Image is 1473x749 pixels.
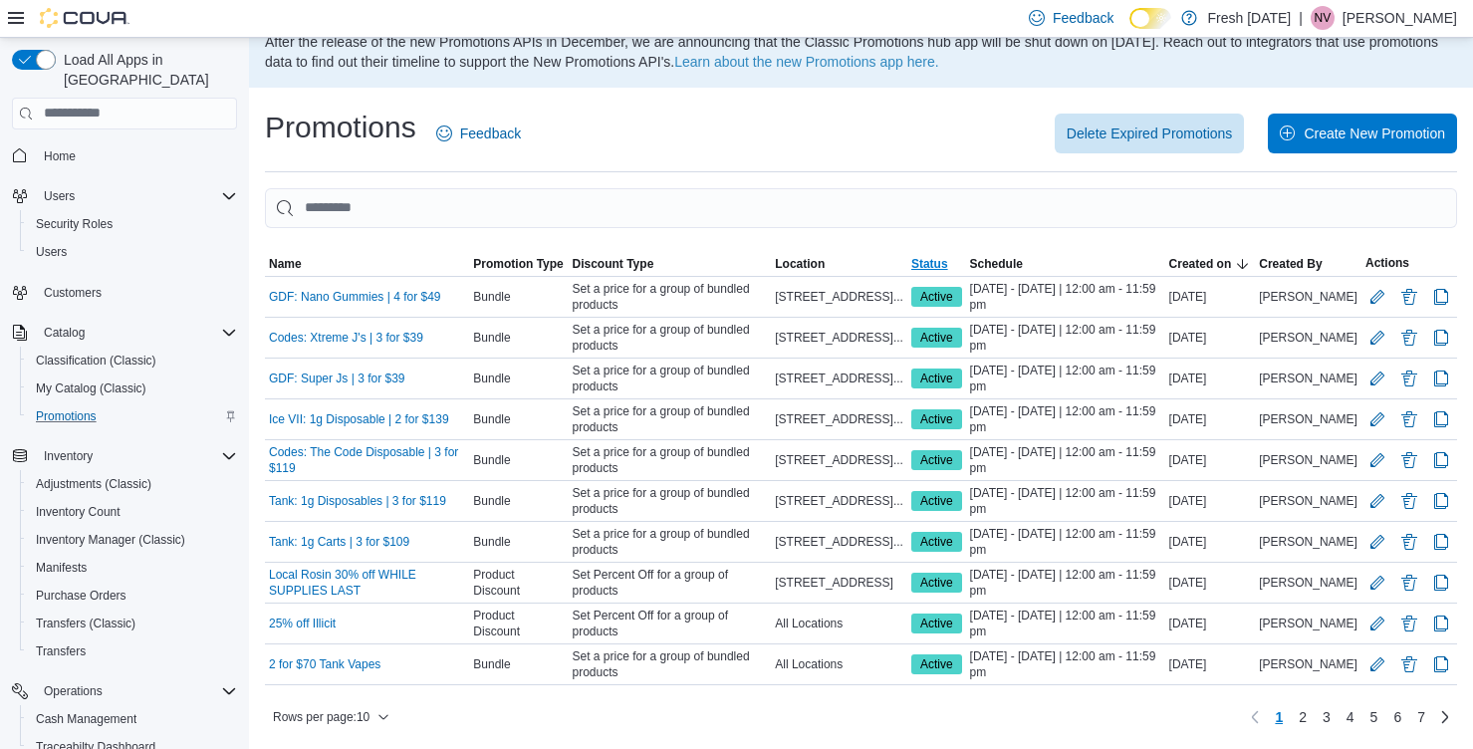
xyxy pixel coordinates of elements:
button: Schedule [966,252,1165,276]
span: Transfers [28,639,237,663]
a: Transfers [28,639,94,663]
a: Tank: 1g Disposables | 3 for $119 [269,493,446,509]
input: This is a search bar. As you type, the results lower in the page will automatically filter. [265,188,1457,228]
div: [DATE] [1165,612,1256,635]
span: Created By [1259,256,1322,272]
span: Bundle [473,330,510,346]
a: Users [28,240,75,264]
span: Home [36,143,237,168]
a: Adjustments (Classic) [28,472,159,496]
div: [DATE] [1165,489,1256,513]
span: Catalog [36,321,237,345]
span: Catalog [44,325,85,341]
ul: Pagination for table: [1267,701,1433,733]
a: Learn about the new Promotions app here. [674,54,938,70]
p: | [1299,6,1303,30]
button: Delete Promotion [1397,652,1421,676]
span: Transfers [36,643,86,659]
button: Clone Promotion [1429,489,1453,513]
span: Active [911,369,962,388]
button: Security Roles [20,210,245,238]
div: Nikole Vaughn [1311,6,1335,30]
button: Clone Promotion [1429,571,1453,595]
span: Promotion Type [473,256,563,272]
button: Clone Promotion [1429,407,1453,431]
button: Inventory Manager (Classic) [20,526,245,554]
span: Inventory [44,448,93,464]
button: Created By [1255,252,1361,276]
div: [DATE] [1165,285,1256,309]
input: Dark Mode [1129,8,1171,29]
span: Product Discount [473,608,564,639]
a: Tank: 1g Carts | 3 for $109 [269,534,409,550]
span: 4 [1347,707,1354,727]
button: Clone Promotion [1429,530,1453,554]
p: Fresh [DATE] [1207,6,1291,30]
h1: Promotions [265,108,416,147]
span: Status [911,256,948,272]
span: Bundle [473,452,510,468]
span: Active [920,410,953,428]
span: [DATE] - [DATE] | 12:00 am - 11:59 pm [970,281,1161,313]
a: Manifests [28,556,95,580]
button: Delete Promotion [1397,407,1421,431]
button: Clone Promotion [1429,652,1453,676]
span: Created on [1169,256,1232,272]
a: Inventory Count [28,500,128,524]
div: [DATE] [1165,652,1256,676]
div: Set a price for a group of bundled products [569,644,772,684]
a: 25% off Illicit [269,616,336,631]
span: Feedback [460,124,521,143]
span: Product Discount [473,567,564,599]
button: Delete Promotion [1397,326,1421,350]
div: Set a price for a group of bundled products [569,440,772,480]
span: Create New Promotion [1304,124,1445,143]
span: [STREET_ADDRESS]... [775,534,903,550]
a: Codes: The Code Disposable | 3 for $119 [269,444,465,476]
button: Delete Promotion [1397,489,1421,513]
button: Edit Promotion [1365,612,1389,635]
button: Clone Promotion [1429,612,1453,635]
span: Transfers (Classic) [36,616,135,631]
button: Edit Promotion [1365,285,1389,309]
span: 1 [1275,707,1283,727]
div: [DATE] [1165,367,1256,390]
span: Bundle [473,656,510,672]
span: Bundle [473,493,510,509]
span: 7 [1417,707,1425,727]
span: Cash Management [36,711,136,727]
div: Set a price for a group of bundled products [569,277,772,317]
div: [DATE] [1165,571,1256,595]
div: [DATE] [1165,530,1256,554]
button: Promotions [20,402,245,430]
button: Catalog [36,321,93,345]
span: [DATE] - [DATE] | 12:00 am - 11:59 pm [970,444,1161,476]
span: Active [920,615,953,632]
span: Name [269,256,302,272]
span: Active [911,491,962,511]
span: Feedback [1053,8,1113,28]
span: 5 [1370,707,1378,727]
button: Delete Promotion [1397,448,1421,472]
span: Operations [36,679,237,703]
button: Delete Promotion [1397,530,1421,554]
span: [STREET_ADDRESS]... [775,330,903,346]
span: [STREET_ADDRESS] [775,575,893,591]
span: Active [920,451,953,469]
button: Created on [1165,252,1256,276]
button: Edit Promotion [1365,571,1389,595]
span: Active [911,450,962,470]
span: Active [920,288,953,306]
span: Users [44,188,75,204]
span: [PERSON_NAME] [1259,656,1357,672]
a: Page 2 of 7 [1291,701,1315,733]
span: Promotions [28,404,237,428]
button: My Catalog (Classic) [20,374,245,402]
button: Delete Promotion [1397,367,1421,390]
span: [DATE] - [DATE] | 12:00 am - 11:59 pm [970,648,1161,680]
span: [STREET_ADDRESS]... [775,289,903,305]
span: Bundle [473,371,510,386]
span: Active [911,654,962,674]
button: Edit Promotion [1365,326,1389,350]
span: [STREET_ADDRESS]... [775,452,903,468]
